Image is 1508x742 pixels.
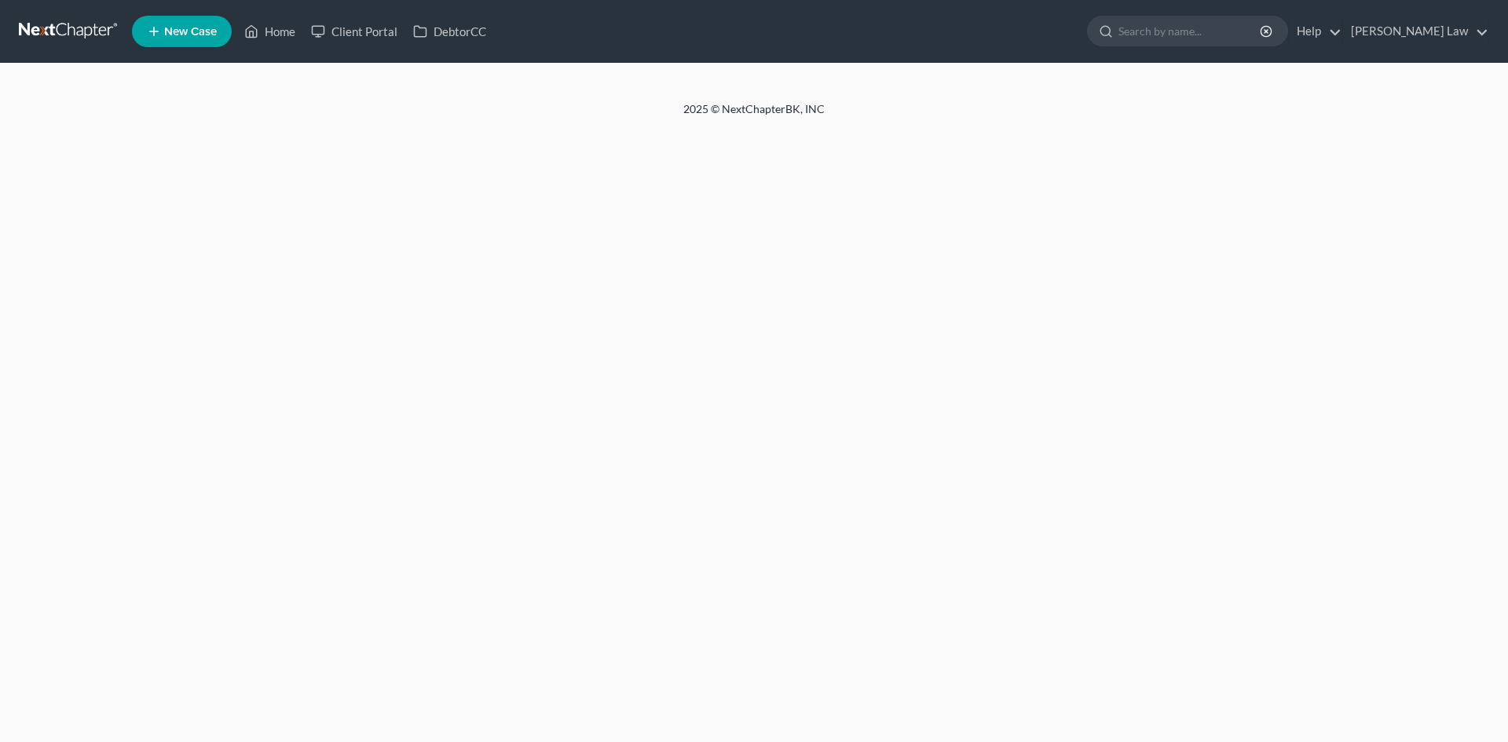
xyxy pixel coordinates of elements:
input: Search by name... [1118,16,1262,46]
a: Help [1289,17,1341,46]
span: New Case [164,26,217,38]
a: [PERSON_NAME] Law [1343,17,1488,46]
a: Home [236,17,303,46]
a: Client Portal [303,17,405,46]
a: DebtorCC [405,17,494,46]
div: 2025 © NextChapterBK, INC [306,101,1202,130]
